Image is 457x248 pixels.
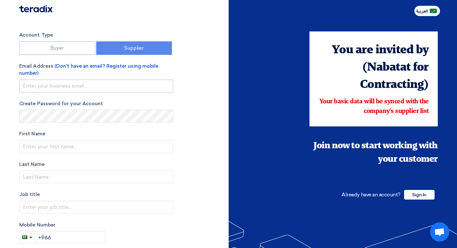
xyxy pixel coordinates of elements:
img: ar-AR.png [430,9,437,13]
label: Email Address [19,63,173,77]
label: Supplier [96,41,172,55]
input: Enter your business email... [19,80,173,92]
button: العربية [414,6,440,16]
span: Your basic data will be synced with the company's supplier list [319,98,429,115]
input: Enter phone number... [35,231,105,244]
span: Already have an account? [342,192,400,198]
span: Sign In [404,190,435,200]
label: First Name [19,130,173,138]
input: Enter your first name... [19,140,173,153]
div: Open chat [430,222,449,242]
div: You are invited by (Nabatat for Contracting) [318,42,429,94]
label: Create Password for your Account [19,100,173,107]
label: Buyer [19,41,95,55]
label: Mobile Number [19,221,173,229]
span: العربية [416,9,428,13]
div: Join now to start working with your customer [309,139,438,166]
a: Sign In [404,192,435,198]
span: (Don't have an email? Register using mobile number) [19,63,158,76]
label: Account Type [19,31,173,39]
input: Enter your job title... [19,201,173,214]
img: Teradix logo [19,5,53,13]
label: Job title [19,191,173,198]
input: Last Name... [19,170,173,183]
label: Last Name [19,161,173,168]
